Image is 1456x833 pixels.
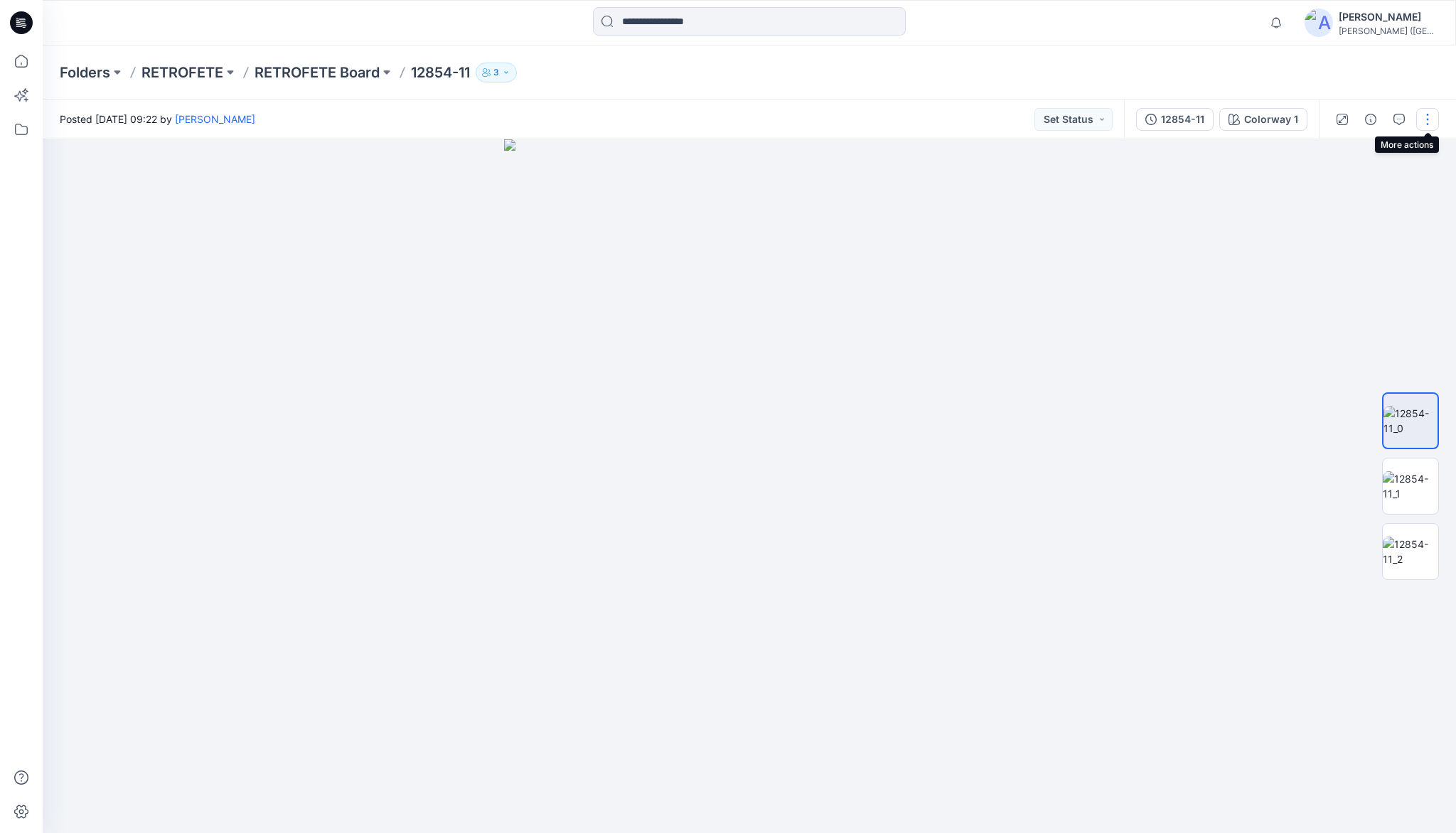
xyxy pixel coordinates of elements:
[175,113,255,125] a: [PERSON_NAME]
[1136,108,1214,131] button: 12854-11
[60,112,255,127] span: Posted [DATE] 09:22 by
[1383,471,1438,501] img: 12854-11_1
[476,63,517,82] button: 3
[504,139,995,833] img: eyJhbGciOiJIUzI1NiIsImtpZCI6IjAiLCJzbHQiOiJzZXMiLCJ0eXAiOiJKV1QifQ.eyJkYXRhIjp7InR5cGUiOiJzdG9yYW...
[1383,537,1438,566] img: 12854-11_2
[1161,112,1204,127] div: 12854-11
[1219,108,1307,131] button: Colorway 1
[1305,9,1333,37] img: avatar
[255,63,380,82] a: RETROFETE Board
[60,63,110,82] a: Folders
[1339,9,1438,26] div: [PERSON_NAME]
[1359,108,1382,131] button: Details
[1383,406,1438,436] img: 12854-11_0
[141,63,223,82] a: RETROFETE
[493,65,499,80] p: 3
[1339,26,1438,36] div: [PERSON_NAME] ([GEOGRAPHIC_DATA]) Exp...
[411,63,470,82] p: 12854-11
[1244,112,1298,127] div: Colorway 1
